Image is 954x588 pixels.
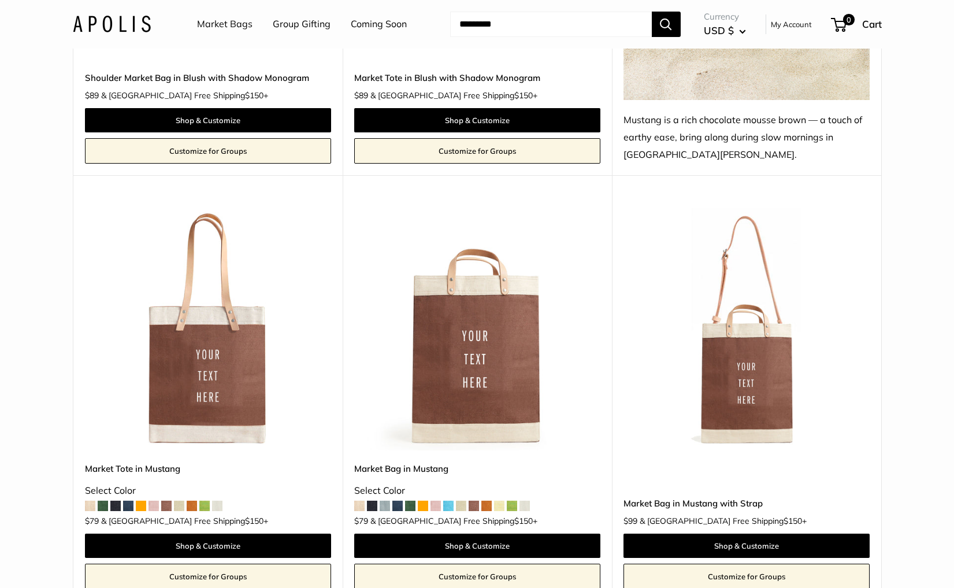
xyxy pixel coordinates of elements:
[354,516,368,526] span: $79
[351,16,407,33] a: Coming Soon
[354,108,600,132] a: Shop & Customize
[450,12,652,37] input: Search...
[197,16,253,33] a: Market Bags
[623,534,870,558] a: Shop & Customize
[862,18,882,30] span: Cart
[370,517,537,525] span: & [GEOGRAPHIC_DATA] Free Shipping +
[354,204,600,450] img: Market Bag in Mustang
[354,534,600,558] a: Shop & Customize
[85,516,99,526] span: $79
[85,204,331,450] img: Market Tote in Mustang
[85,90,99,101] span: $89
[354,90,368,101] span: $89
[704,21,746,40] button: USD $
[85,138,331,164] a: Customize for Groups
[623,516,637,526] span: $99
[85,108,331,132] a: Shop & Customize
[704,9,746,25] span: Currency
[85,462,331,475] a: Market Tote in Mustang
[704,24,734,36] span: USD $
[784,516,802,526] span: $150
[354,71,600,84] a: Market Tote in Blush with Shadow Monogram
[623,204,870,450] img: Market Bag in Mustang with Strap
[842,14,854,25] span: 0
[354,138,600,164] a: Customize for Groups
[101,91,268,99] span: & [GEOGRAPHIC_DATA] Free Shipping +
[370,91,537,99] span: & [GEOGRAPHIC_DATA] Free Shipping +
[85,534,331,558] a: Shop & Customize
[640,517,807,525] span: & [GEOGRAPHIC_DATA] Free Shipping +
[514,516,533,526] span: $150
[85,204,331,450] a: Market Tote in MustangMarket Tote in Mustang
[85,71,331,84] a: Shoulder Market Bag in Blush with Shadow Monogram
[623,204,870,450] a: Market Bag in Mustang with StrapMarket Bag in Mustang with Strap
[623,497,870,510] a: Market Bag in Mustang with Strap
[73,16,151,32] img: Apolis
[354,462,600,475] a: Market Bag in Mustang
[245,516,263,526] span: $150
[273,16,331,33] a: Group Gifting
[245,90,263,101] span: $150
[771,17,812,31] a: My Account
[652,12,681,37] button: Search
[85,482,331,500] div: Select Color
[354,482,600,500] div: Select Color
[514,90,533,101] span: $150
[101,517,268,525] span: & [GEOGRAPHIC_DATA] Free Shipping +
[623,112,870,164] div: Mustang is a rich chocolate mousse brown — a touch of earthy ease, bring along during slow mornin...
[832,15,882,34] a: 0 Cart
[354,204,600,450] a: Market Bag in MustangMarket Bag in Mustang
